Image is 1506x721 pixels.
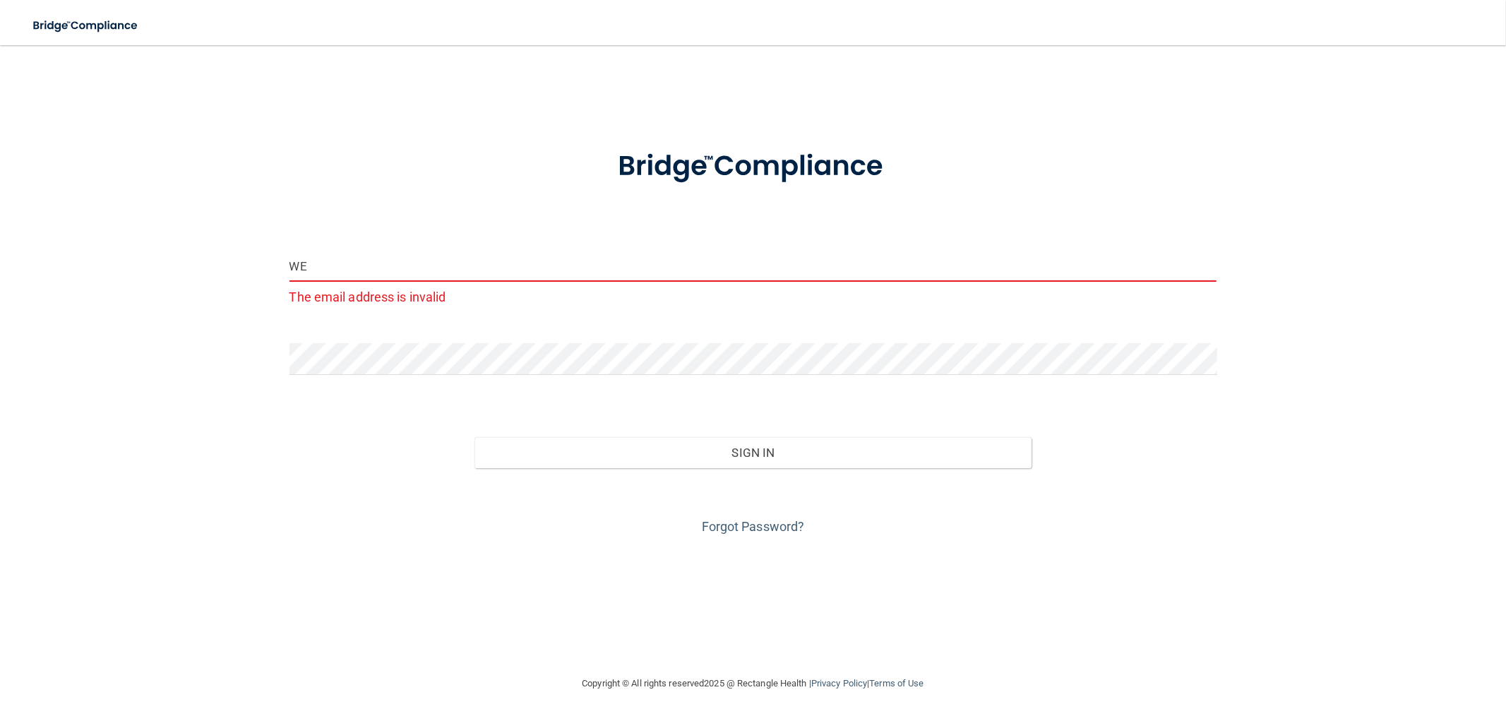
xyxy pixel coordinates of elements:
[589,130,918,203] img: bridge_compliance_login_screen.278c3ca4.svg
[702,519,805,534] a: Forgot Password?
[474,437,1031,468] button: Sign In
[496,661,1011,706] div: Copyright © All rights reserved 2025 @ Rectangle Health | |
[811,678,867,689] a: Privacy Policy
[869,678,924,689] a: Terms of Use
[21,11,151,40] img: bridge_compliance_login_screen.278c3ca4.svg
[289,285,1217,309] p: The email address is invalid
[289,250,1217,282] input: Email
